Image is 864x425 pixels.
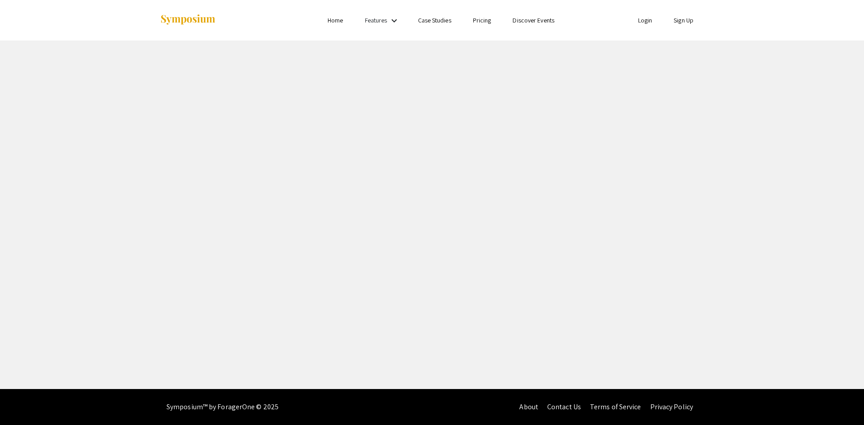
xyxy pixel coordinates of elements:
a: Contact Us [547,402,581,412]
a: Pricing [473,16,491,24]
a: About [519,402,538,412]
a: Discover Events [513,16,554,24]
a: Sign Up [674,16,693,24]
a: Case Studies [418,16,451,24]
img: Symposium by ForagerOne [160,14,216,26]
a: Privacy Policy [650,402,693,412]
a: Login [638,16,652,24]
mat-icon: Expand Features list [389,15,400,26]
a: Home [328,16,343,24]
a: Features [365,16,387,24]
a: Terms of Service [590,402,641,412]
div: Symposium™ by ForagerOne © 2025 [166,389,279,425]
